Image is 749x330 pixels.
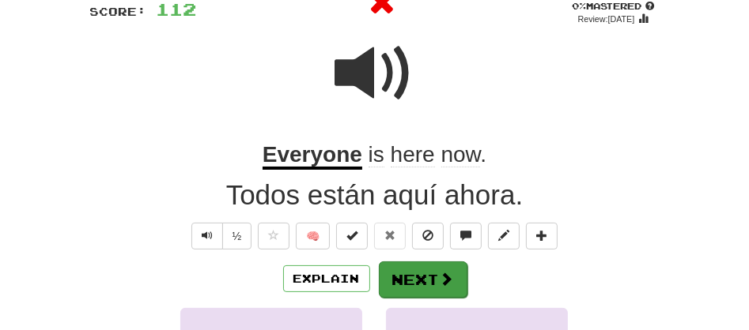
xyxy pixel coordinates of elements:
button: ½ [222,223,252,249]
button: Favorite sentence (alt+f) [258,223,289,249]
span: 0 % [573,1,587,11]
button: Set this sentence to 100% Mastered (alt+m) [336,223,368,249]
div: Text-to-speech controls [188,223,252,249]
div: Todos están aquí ahora. [90,175,660,215]
button: Discuss sentence (alt+u) [450,223,482,249]
button: Next [379,261,467,298]
button: Ignore sentence (alt+i) [412,223,444,249]
span: . [362,142,486,167]
button: Add to collection (alt+a) [526,223,558,249]
span: here [391,142,435,167]
button: Reset to 0% Mastered (alt+r) [374,223,406,249]
span: now [441,142,481,167]
span: Score: [90,5,147,18]
span: is [369,142,384,167]
u: Everyone [263,142,362,170]
small: Review: [DATE] [578,14,635,24]
button: 🧠 [296,223,330,249]
button: Edit sentence (alt+d) [488,223,520,249]
button: Play sentence audio (ctl+space) [191,223,223,249]
button: Explain [283,265,370,292]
